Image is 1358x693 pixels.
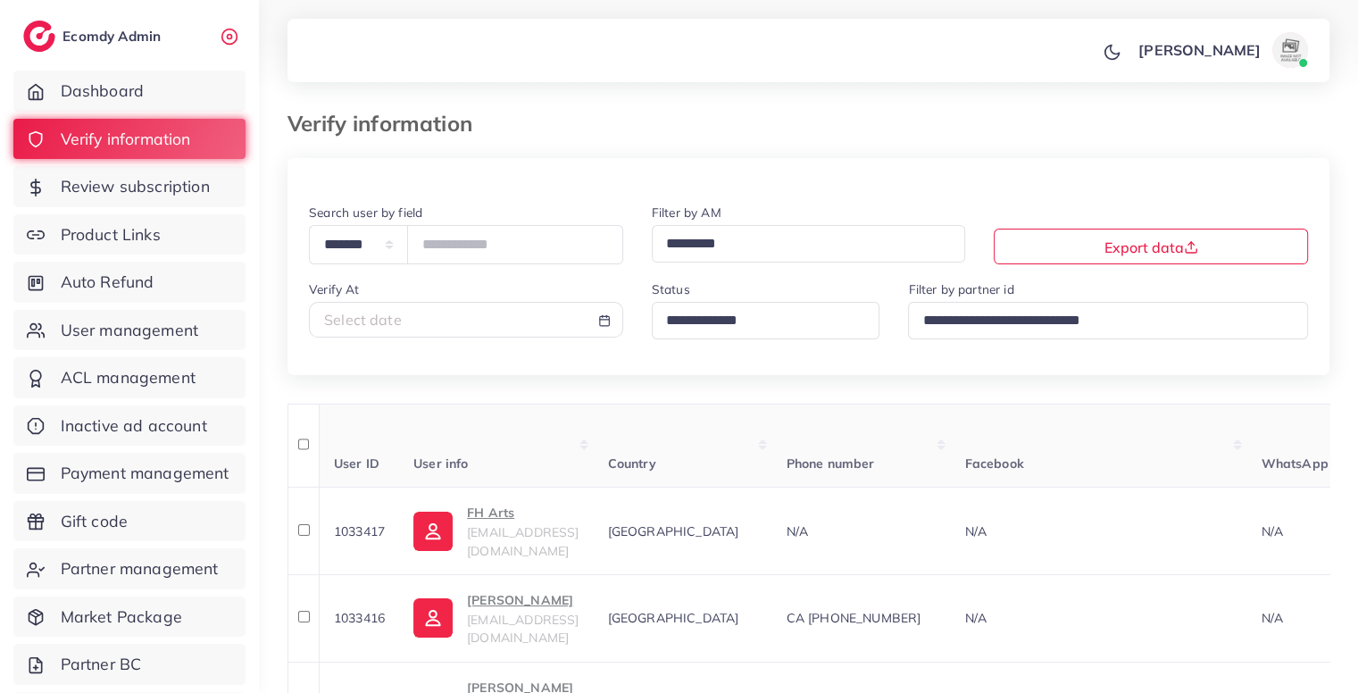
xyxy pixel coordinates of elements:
[309,204,422,221] label: Search user by field
[61,271,154,294] span: Auto Refund
[61,366,196,389] span: ACL management
[1262,455,1329,472] span: WhatsApp
[61,653,142,676] span: Partner BC
[608,455,656,472] span: Country
[965,455,1024,472] span: Facebook
[652,204,721,221] label: Filter by AM
[13,453,246,494] a: Payment management
[13,166,246,207] a: Review subscription
[13,71,246,112] a: Dashboard
[62,28,165,45] h2: Ecomdy Admin
[23,21,165,52] a: logoEcomdy Admin
[324,311,402,329] span: Select date
[13,405,246,447] a: Inactive ad account
[467,502,579,523] p: FH Arts
[908,280,1013,298] label: Filter by partner id
[13,214,246,255] a: Product Links
[608,610,739,626] span: [GEOGRAPHIC_DATA]
[916,307,1285,335] input: Search for option
[660,230,943,258] input: Search for option
[1104,238,1198,256] span: Export data
[61,605,182,629] span: Market Package
[334,610,385,626] span: 1033416
[413,589,579,647] a: [PERSON_NAME][EMAIL_ADDRESS][DOMAIN_NAME]
[413,598,453,638] img: ic-user-info.36bf1079.svg
[965,610,987,626] span: N/A
[1129,32,1315,68] a: [PERSON_NAME]avatar
[61,128,191,151] span: Verify information
[1262,610,1283,626] span: N/A
[994,229,1308,264] button: Export data
[1138,39,1261,61] p: [PERSON_NAME]
[61,79,144,103] span: Dashboard
[61,414,207,438] span: Inactive ad account
[467,612,579,646] span: [EMAIL_ADDRESS][DOMAIN_NAME]
[287,111,487,137] h3: Verify information
[467,524,579,558] span: [EMAIL_ADDRESS][DOMAIN_NAME]
[13,597,246,638] a: Market Package
[787,455,875,472] span: Phone number
[413,502,579,560] a: FH Arts[EMAIL_ADDRESS][DOMAIN_NAME]
[467,589,579,611] p: [PERSON_NAME]
[908,302,1308,338] div: Search for option
[61,175,210,198] span: Review subscription
[13,310,246,351] a: User management
[787,610,921,626] span: CA [PHONE_NUMBER]
[334,455,379,472] span: User ID
[413,455,468,472] span: User info
[13,644,246,685] a: Partner BC
[61,462,229,485] span: Payment management
[13,501,246,542] a: Gift code
[61,223,161,246] span: Product Links
[413,512,453,551] img: ic-user-info.36bf1079.svg
[13,262,246,303] a: Auto Refund
[334,523,385,539] span: 1033417
[660,307,857,335] input: Search for option
[965,523,987,539] span: N/A
[1272,32,1308,68] img: avatar
[608,523,739,539] span: [GEOGRAPHIC_DATA]
[652,225,966,262] div: Search for option
[13,357,246,398] a: ACL management
[61,557,219,580] span: Partner management
[787,523,808,539] span: N/A
[1262,523,1283,539] span: N/A
[61,319,198,342] span: User management
[13,119,246,160] a: Verify information
[61,510,128,533] span: Gift code
[652,280,690,298] label: Status
[23,21,55,52] img: logo
[652,302,880,338] div: Search for option
[309,280,359,298] label: Verify At
[13,548,246,589] a: Partner management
